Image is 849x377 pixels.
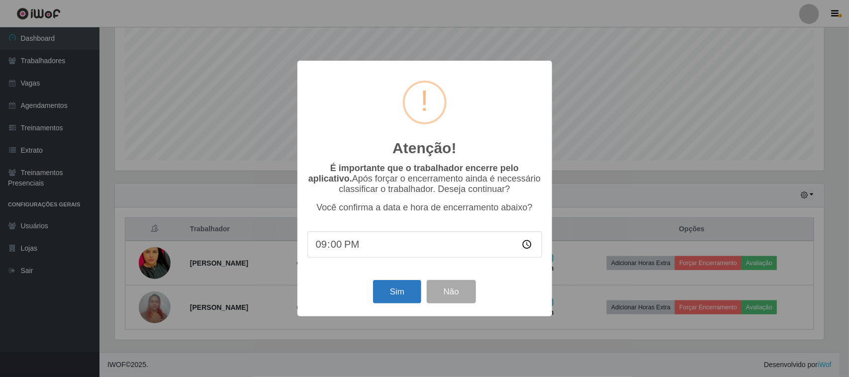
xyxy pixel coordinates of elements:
[308,163,519,184] b: É importante que o trabalhador encerre pelo aplicativo.
[307,163,542,194] p: Após forçar o encerramento ainda é necessário classificar o trabalhador. Deseja continuar?
[307,202,542,213] p: Você confirma a data e hora de encerramento abaixo?
[427,280,476,303] button: Não
[392,139,456,157] h2: Atenção!
[373,280,421,303] button: Sim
